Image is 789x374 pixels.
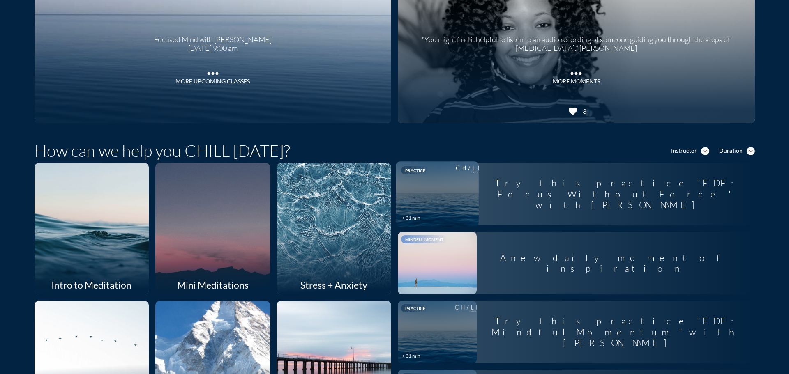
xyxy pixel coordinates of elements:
[747,147,755,155] i: expand_more
[568,65,584,78] i: more_horiz
[408,29,745,53] div: “You might find it helpful to listen to an audio recording of someone guiding you through the ste...
[719,147,743,154] div: Duration
[35,141,290,161] h1: How can we help you CHILL [DATE]?
[405,168,425,173] span: Practice
[568,106,578,116] i: favorite
[477,171,755,217] div: Try this practice "EDF: Focus Without Force " with [PERSON_NAME]
[477,309,755,355] div: Try this practice "EDF: Mindful Momentum " with [PERSON_NAME]
[553,78,600,85] div: MORE MOMENTS
[155,275,270,294] div: Mini Meditations
[402,353,420,359] div: < 31 min
[402,215,420,221] div: < 31 min
[154,29,272,44] div: Focused Mind with [PERSON_NAME]
[477,246,755,281] div: A new daily moment of inspiration
[277,275,391,294] div: Stress + Anxiety
[205,65,221,78] i: more_horiz
[405,237,443,242] span: Mindful Moment
[35,275,149,294] div: Intro to Meditation
[671,147,697,154] div: Instructor
[405,306,425,311] span: Practice
[580,107,586,115] div: 3
[175,78,250,85] div: More Upcoming Classes
[154,44,272,53] div: [DATE] 9:00 am
[701,147,709,155] i: expand_more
